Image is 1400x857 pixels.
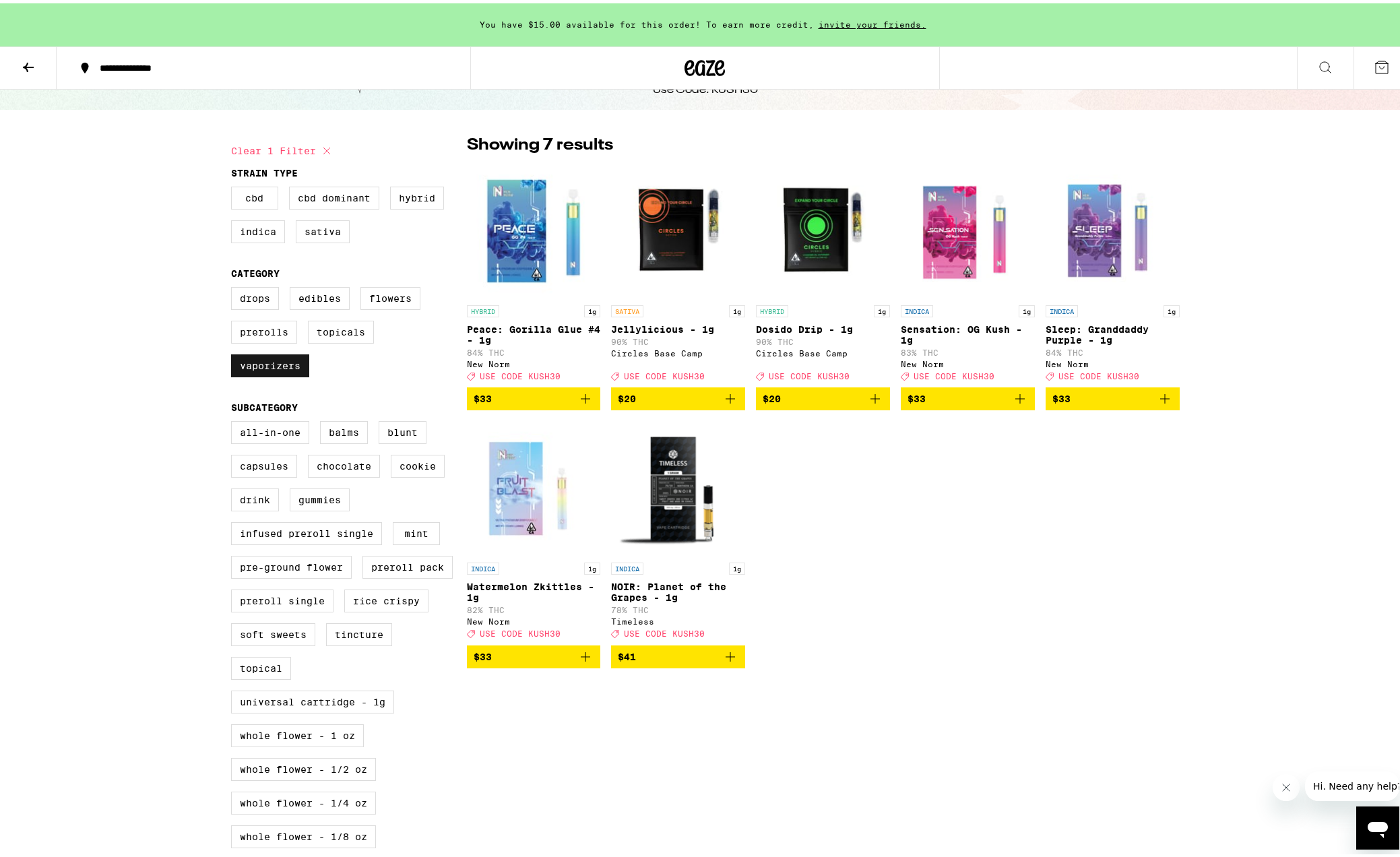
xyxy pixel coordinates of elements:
p: Dosido Drip - 1g [756,321,890,331]
button: Clear 1 filter [231,131,335,164]
legend: Subcategory [231,399,298,410]
p: Sleep: Granddaddy Purple - 1g [1046,321,1180,342]
span: invite your friends. [814,17,931,26]
label: Rice Crispy [344,586,428,609]
p: Watermelon Zkittles - 1g [467,578,601,600]
label: Whole Flower - 1/4 oz [231,788,376,811]
label: Topicals [308,317,374,340]
label: Topical [231,654,291,676]
img: Circles Base Camp - Jellylicious - 1g [611,160,745,295]
p: INDICA [467,559,499,571]
div: Timeless [611,614,745,623]
legend: Category [231,265,280,276]
span: $20 [618,390,636,401]
p: 78% THC [611,602,745,611]
p: 84% THC [1046,345,1180,354]
p: 1g [1164,302,1180,314]
p: INDICA [901,302,933,314]
label: Gummies [290,485,350,508]
label: Whole Flower - 1 oz [231,721,364,744]
button: Add to bag [756,384,890,407]
span: USE CODE KUSH30 [480,627,561,635]
a: Open page for Peace: Gorilla Glue #4 - 1g from New Norm [467,160,601,384]
label: Whole Flower - 1/2 oz [231,755,376,777]
label: CBD Dominant [289,183,379,206]
a: Open page for Sleep: Granddaddy Purple - 1g from New Norm [1046,160,1180,384]
span: USE CODE KUSH30 [1058,369,1139,377]
span: You have $15.00 available for this order! To earn more credit, [480,17,814,26]
button: Add to bag [901,384,1035,407]
p: 1g [874,302,890,314]
label: Hybrid [390,183,444,206]
a: Open page for NOIR: Planet of the Grapes - 1g from Timeless [611,418,745,641]
label: Flowers [360,284,420,307]
label: Prerolls [231,317,297,340]
label: Preroll Single [231,586,333,609]
label: Chocolate [308,451,380,474]
span: $33 [474,390,492,401]
div: New Norm [1046,356,1180,365]
label: Balms [320,418,368,441]
label: Drink [231,485,279,508]
p: 82% THC [467,602,601,611]
span: USE CODE KUSH30 [914,369,994,377]
label: Mint [393,519,440,542]
p: HYBRID [756,302,788,314]
span: USE CODE KUSH30 [480,369,561,377]
p: 90% THC [756,334,890,343]
div: New Norm [467,614,601,623]
label: Vaporizers [231,351,309,374]
label: Edibles [290,284,350,307]
img: New Norm - Sensation: OG Kush - 1g [901,160,1035,295]
label: Capsules [231,451,297,474]
p: INDICA [611,559,643,571]
p: 1g [729,302,745,314]
img: Circles Base Camp - Dosido Drip - 1g [756,160,890,295]
legend: Strain Type [231,164,298,175]
p: 1g [584,559,600,571]
button: Add to bag [467,642,601,665]
div: Circles Base Camp [611,346,745,354]
div: New Norm [467,356,601,365]
span: $33 [908,390,926,401]
label: Sativa [296,217,350,240]
span: USE CODE KUSH30 [769,369,850,377]
img: New Norm - Sleep: Granddaddy Purple - 1g [1046,160,1180,295]
p: Jellylicious - 1g [611,321,745,331]
span: $33 [1052,390,1071,401]
a: Open page for Sensation: OG Kush - 1g from New Norm [901,160,1035,384]
span: USE CODE KUSH30 [624,369,705,377]
div: New Norm [901,356,1035,365]
a: Open page for Dosido Drip - 1g from Circles Base Camp [756,160,890,384]
label: Infused Preroll Single [231,519,382,542]
span: $20 [763,390,781,401]
label: Tincture [326,620,392,643]
label: Whole Flower - 1/8 oz [231,822,376,845]
label: Blunt [379,418,426,441]
button: Add to bag [1046,384,1180,407]
p: 1g [729,559,745,571]
label: Drops [231,284,279,307]
p: NOIR: Planet of the Grapes - 1g [611,578,745,600]
span: Hi. Need any help? [8,9,97,20]
p: 90% THC [611,334,745,343]
p: 1g [1019,302,1035,314]
p: 83% THC [901,345,1035,354]
label: Cookie [391,451,445,474]
button: Add to bag [611,384,745,407]
label: All-In-One [231,418,309,441]
button: Add to bag [611,642,745,665]
label: Universal Cartridge - 1g [231,687,394,710]
label: Pre-ground Flower [231,552,352,575]
p: INDICA [1046,302,1078,314]
img: Timeless - NOIR: Planet of the Grapes - 1g [611,418,745,552]
span: $33 [474,648,492,659]
a: Open page for Jellylicious - 1g from Circles Base Camp [611,160,745,384]
img: New Norm - Watermelon Zkittles - 1g [467,418,601,552]
p: Sensation: OG Kush - 1g [901,321,1035,342]
div: Use Code: KUSH30 [653,80,758,94]
span: $41 [618,648,636,659]
iframe: Message from company [1305,768,1399,798]
p: 1g [584,302,600,314]
p: SATIVA [611,302,643,314]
